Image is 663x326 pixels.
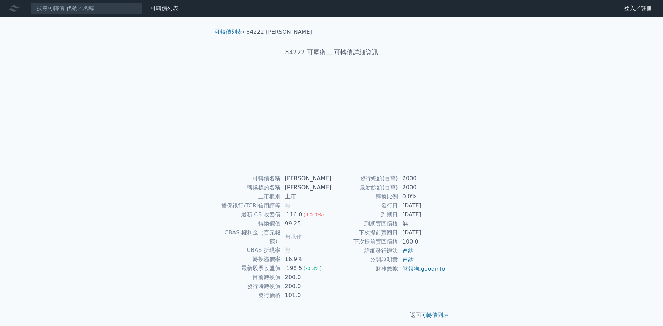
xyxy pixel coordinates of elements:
td: 到期賣回價格 [332,219,398,228]
td: 上市 [281,192,332,201]
td: 轉換比例 [332,192,398,201]
input: 搜尋可轉債 代號／名稱 [31,2,142,14]
td: 最新股票收盤價 [217,264,281,273]
td: 發行總額(百萬) [332,174,398,183]
td: [DATE] [398,201,446,210]
td: 16.9% [281,255,332,264]
td: 上市櫃別 [217,192,281,201]
a: 可轉債列表 [151,5,178,11]
td: [DATE] [398,228,446,237]
td: 轉換溢價率 [217,255,281,264]
td: 99.25 [281,219,332,228]
td: 下次提前賣回價格 [332,237,398,246]
td: 目前轉換價 [217,273,281,282]
span: 無 [285,202,291,209]
td: 200.0 [281,273,332,282]
td: 100.0 [398,237,446,246]
td: 0.0% [398,192,446,201]
td: [PERSON_NAME] [281,174,332,183]
td: 轉換標的名稱 [217,183,281,192]
h1: 84222 可寧衛二 可轉債詳細資訊 [209,47,454,57]
span: (+0.0%) [303,212,324,217]
li: › [215,28,245,36]
td: 發行價格 [217,291,281,300]
a: 連結 [402,247,414,254]
div: 198.5 [285,264,304,272]
td: 最新 CB 收盤價 [217,210,281,219]
p: 返回 [209,311,454,319]
td: CBAS 折現率 [217,246,281,255]
td: [PERSON_NAME] [281,183,332,192]
td: 擔保銀行/TCRI信用評等 [217,201,281,210]
span: 無 [285,247,291,253]
a: 可轉債列表 [421,312,449,318]
td: , [398,264,446,273]
td: 轉換價值 [217,219,281,228]
td: 發行時轉換價 [217,282,281,291]
a: 財報狗 [402,265,419,272]
td: 發行日 [332,201,398,210]
td: 下次提前賣回日 [332,228,398,237]
td: 2000 [398,174,446,183]
td: [DATE] [398,210,446,219]
span: 無承作 [285,233,302,240]
li: 84222 [PERSON_NAME] [246,28,312,36]
td: 最新餘額(百萬) [332,183,398,192]
td: 無 [398,219,446,228]
td: 可轉債名稱 [217,174,281,183]
a: 連結 [402,256,414,263]
a: 登入／註冊 [618,3,657,14]
td: 詳細發行辦法 [332,246,398,255]
a: goodinfo [421,265,445,272]
a: 可轉債列表 [215,29,242,35]
div: 116.0 [285,210,304,219]
td: 財務數據 [332,264,398,273]
td: 到期日 [332,210,398,219]
td: 2000 [398,183,446,192]
span: (-0.3%) [303,265,322,271]
td: 公開說明書 [332,255,398,264]
td: CBAS 權利金（百元報價） [217,228,281,246]
td: 101.0 [281,291,332,300]
td: 200.0 [281,282,332,291]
